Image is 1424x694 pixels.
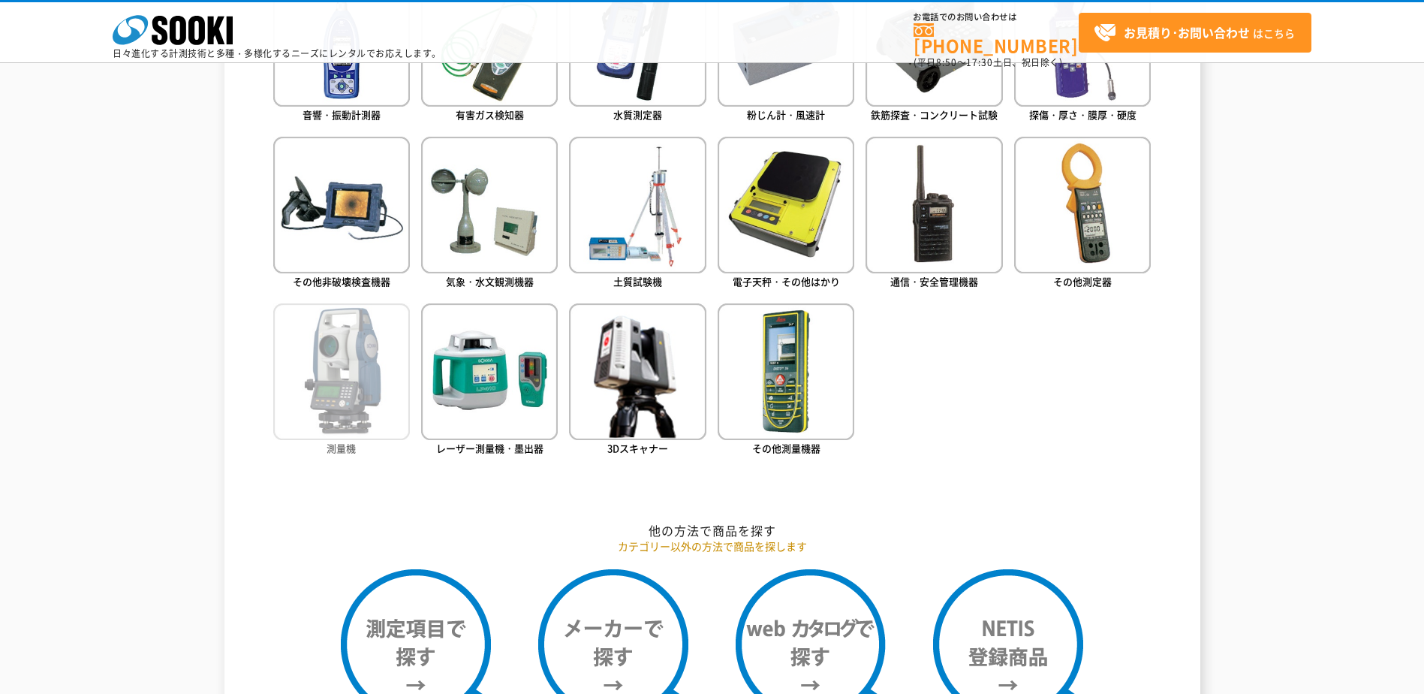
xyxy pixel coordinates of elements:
[866,137,1002,273] img: 通信・安全管理機器
[747,107,825,122] span: 粉じん計・風速計
[914,13,1079,22] span: お電話でのお問い合わせは
[752,441,820,455] span: その他測量機器
[914,56,1062,69] span: (平日 ～ 土日、祝日除く)
[1014,137,1151,273] img: その他測定器
[421,137,558,292] a: 気象・水文観測機器
[613,107,662,122] span: 水質測定器
[718,303,854,459] a: その他測量機器
[718,303,854,440] img: その他測量機器
[1094,22,1295,44] span: はこちら
[273,539,1152,554] p: カテゴリー以外の方法で商品を探します
[273,523,1152,539] h2: 他の方法で商品を探す
[613,274,662,288] span: 土質試験機
[569,137,706,273] img: 土質試験機
[273,303,410,440] img: 測量機
[273,303,410,459] a: 測量機
[293,274,390,288] span: その他非破壊検査機器
[718,137,854,292] a: 電子天秤・その他はかり
[273,137,410,273] img: その他非破壊検査機器
[1014,137,1151,292] a: その他測定器
[1124,23,1250,41] strong: お見積り･お問い合わせ
[890,274,978,288] span: 通信・安全管理機器
[914,23,1079,54] a: [PHONE_NUMBER]
[569,137,706,292] a: 土質試験機
[446,274,534,288] span: 気象・水文観測機器
[303,107,381,122] span: 音響・振動計測器
[273,137,410,292] a: その他非破壊検査機器
[421,303,558,459] a: レーザー測量機・墨出器
[569,303,706,440] img: 3Dスキャナー
[1029,107,1136,122] span: 探傷・厚さ・膜厚・硬度
[1053,274,1112,288] span: その他測定器
[607,441,668,455] span: 3Dスキャナー
[871,107,998,122] span: 鉄筋探査・コンクリート試験
[936,56,957,69] span: 8:50
[718,137,854,273] img: 電子天秤・その他はかり
[733,274,840,288] span: 電子天秤・その他はかり
[436,441,543,455] span: レーザー測量機・墨出器
[421,137,558,273] img: 気象・水文観測機器
[327,441,356,455] span: 測量機
[966,56,993,69] span: 17:30
[569,303,706,459] a: 3Dスキャナー
[1079,13,1311,53] a: お見積り･お問い合わせはこちら
[113,49,441,58] p: 日々進化する計測技術と多種・多様化するニーズにレンタルでお応えします。
[421,303,558,440] img: レーザー測量機・墨出器
[866,137,1002,292] a: 通信・安全管理機器
[456,107,524,122] span: 有害ガス検知器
